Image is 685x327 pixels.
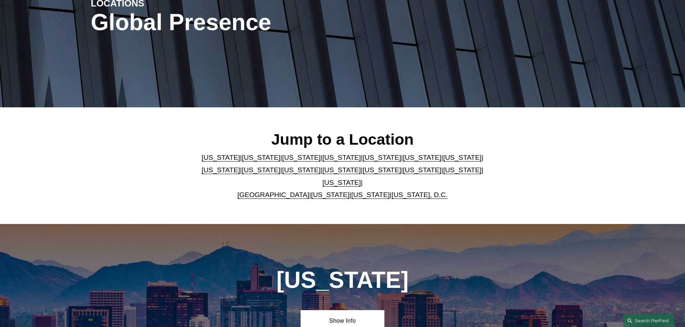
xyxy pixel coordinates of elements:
a: Search this site [623,314,673,327]
a: [US_STATE] [311,191,350,198]
a: [US_STATE], D.C. [392,191,448,198]
a: [US_STATE] [351,191,390,198]
a: [US_STATE] [403,166,441,174]
a: [US_STATE] [323,154,361,161]
a: [US_STATE] [323,166,361,174]
a: [US_STATE] [282,166,321,174]
a: [US_STATE] [282,154,321,161]
a: [US_STATE] [443,166,481,174]
a: [US_STATE] [202,166,240,174]
h1: Global Presence [91,9,426,36]
a: [GEOGRAPHIC_DATA] [237,191,309,198]
a: [US_STATE] [443,154,481,161]
a: [US_STATE] [362,166,401,174]
h2: Jump to a Location [196,130,489,149]
a: [US_STATE] [403,154,441,161]
p: | | | | | | | | | | | | | | | | | | [196,151,489,201]
a: [US_STATE] [323,179,361,186]
a: [US_STATE] [202,154,240,161]
a: [US_STATE] [362,154,401,161]
a: [US_STATE] [242,166,280,174]
a: [US_STATE] [242,154,280,161]
h1: [US_STATE] [238,267,447,293]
